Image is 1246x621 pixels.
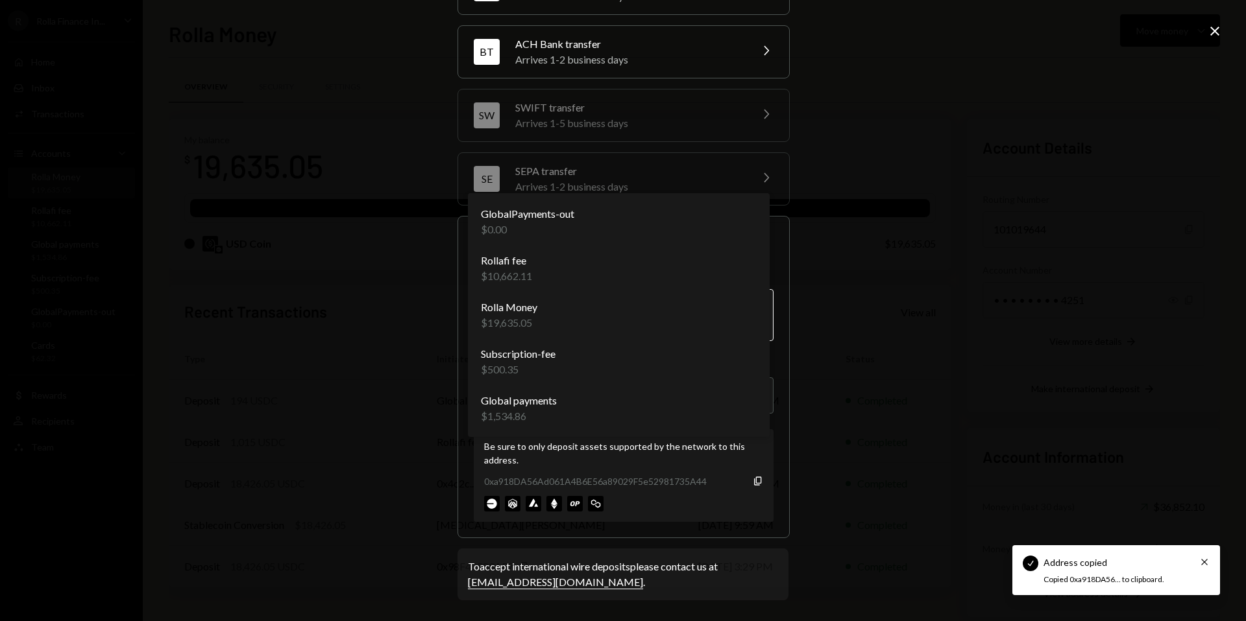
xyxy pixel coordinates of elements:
div: GlobalPayments-out [481,206,574,222]
div: Subscription-fee [481,346,556,362]
img: base-mainnet [484,496,500,511]
div: Arrives 1-5 business days [515,115,742,131]
div: Arrives 1-2 business days [515,52,742,67]
div: BT [474,39,500,65]
div: Copied 0xa918DA56... to clipboard. [1044,574,1181,585]
div: 0xa918DA56Ad061A4B6E56a89029F5e52981735A44 [484,475,707,488]
div: $0.00 [481,222,574,237]
img: ethereum-mainnet [546,496,562,511]
div: $19,635.05 [481,315,537,331]
div: ACH Bank transfer [515,36,742,52]
a: [EMAIL_ADDRESS][DOMAIN_NAME] [468,576,643,589]
img: optimism-mainnet [567,496,583,511]
div: Global payments [481,393,557,408]
div: $10,662.11 [481,268,532,284]
img: polygon-mainnet [588,496,604,511]
div: To accept international wire deposits please contact us at . [468,559,778,590]
img: avalanche-mainnet [526,496,541,511]
div: Rollafi fee [481,253,532,268]
div: SW [474,102,500,128]
div: SE [474,166,500,192]
div: SWIFT transfer [515,100,742,115]
div: Arrives 1-2 business days [515,179,742,194]
div: Address copied [1044,556,1107,569]
div: SEPA transfer [515,163,742,179]
div: Rolla Money [481,299,537,315]
div: Be sure to only deposit assets supported by the network to this address. [484,439,763,467]
div: $500.35 [481,362,556,377]
div: $1,534.86 [481,408,557,424]
img: arbitrum-mainnet [505,496,520,511]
